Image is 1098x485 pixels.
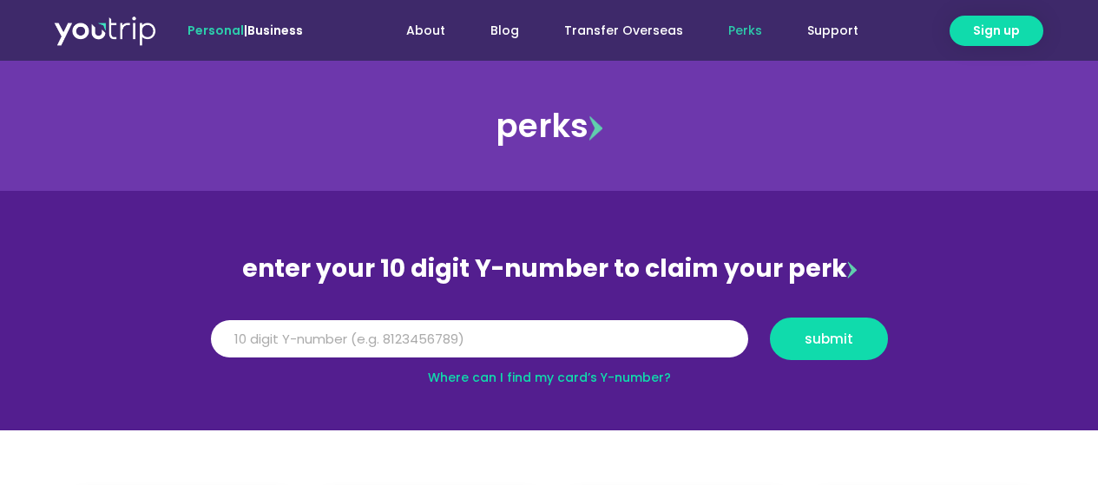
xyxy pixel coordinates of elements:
span: Personal [187,22,244,39]
a: Perks [706,15,785,47]
a: About [384,15,468,47]
a: Sign up [950,16,1043,46]
span: | [187,22,303,39]
input: 10 digit Y-number (e.g. 8123456789) [211,320,748,358]
a: Business [247,22,303,39]
a: Blog [468,15,542,47]
form: Y Number [211,318,888,373]
a: Transfer Overseas [542,15,706,47]
div: enter your 10 digit Y-number to claim your perk [202,246,897,292]
span: Sign up [973,22,1020,40]
a: Where can I find my card’s Y-number? [428,369,671,386]
a: Support [785,15,881,47]
span: submit [805,332,853,345]
nav: Menu [350,15,881,47]
button: submit [770,318,888,360]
